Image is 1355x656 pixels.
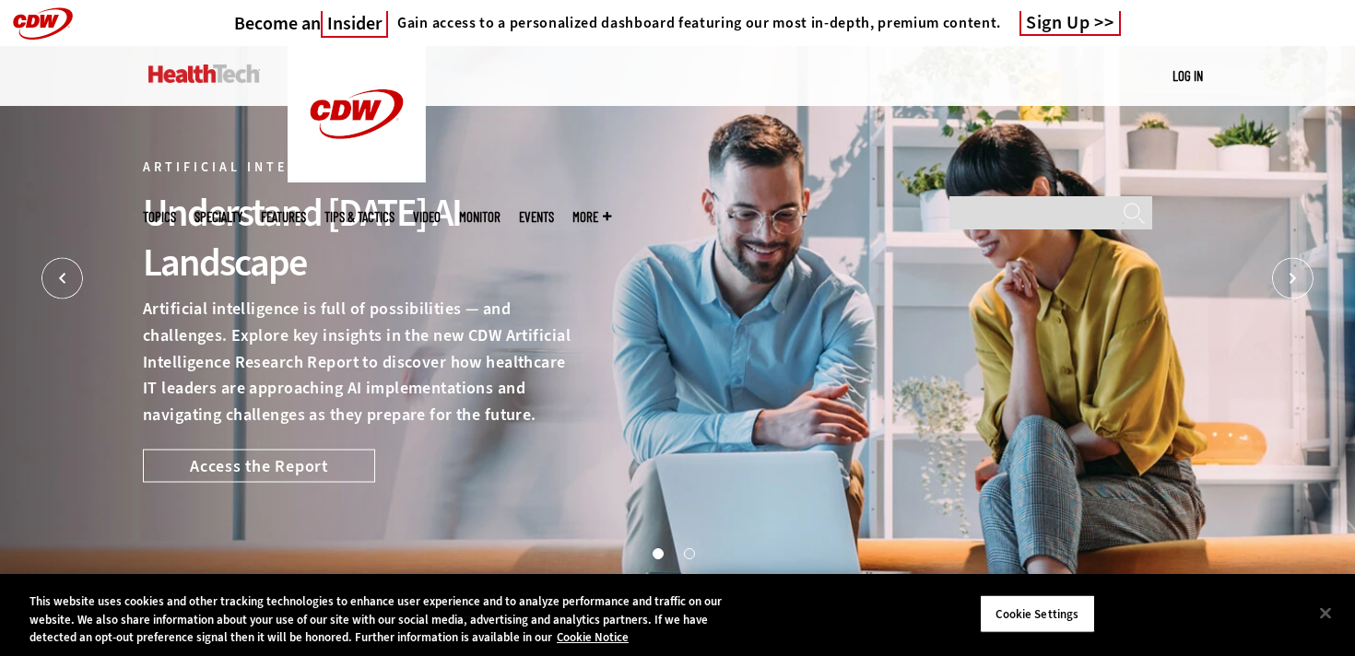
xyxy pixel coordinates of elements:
a: Features [261,210,306,224]
span: More [572,210,611,224]
a: Access the Report [143,449,375,482]
div: Understand [DATE] AI Landscape [143,188,571,287]
a: Video [413,210,441,224]
div: This website uses cookies and other tracking technologies to enhance user experience and to analy... [29,592,746,647]
a: Gain access to a personalized dashboard featuring our most in-depth, premium content. [388,14,1001,32]
a: Tips & Tactics [324,210,395,224]
a: MonITor [459,210,501,224]
button: Next [1272,258,1314,299]
a: Log in [1172,67,1203,84]
span: Topics [143,210,176,224]
button: Close [1305,592,1346,633]
img: Home [148,64,260,83]
a: More information about your privacy [557,629,629,645]
p: Artificial intelligence is full of possibilities — and challenges. Explore key insights in the ne... [143,296,571,428]
img: Home [288,46,426,182]
h4: Gain access to a personalized dashboard featuring our most in-depth, premium content. [397,14,1001,32]
span: Specialty [194,210,242,224]
button: 2 of 2 [684,548,693,557]
span: Insider [321,11,388,38]
button: 1 of 2 [653,548,662,557]
div: User menu [1172,66,1203,86]
button: Cookie Settings [980,594,1095,633]
a: Sign Up [1019,11,1121,36]
h3: Become an [234,12,388,35]
a: Become anInsider [234,12,388,35]
a: Events [519,210,554,224]
button: Prev [41,258,83,299]
a: CDW [288,168,426,187]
